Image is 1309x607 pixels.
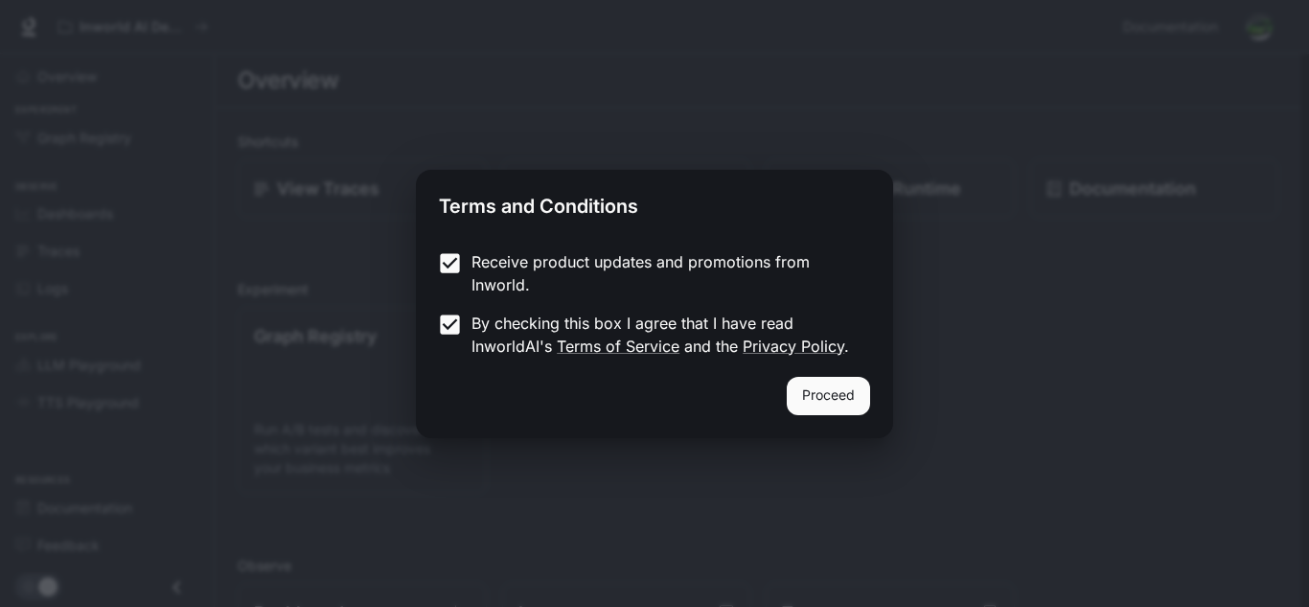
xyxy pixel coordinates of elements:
button: Proceed [787,377,870,415]
p: By checking this box I agree that I have read InworldAI's and the . [471,312,855,358]
p: Receive product updates and promotions from Inworld. [471,250,855,296]
a: Terms of Service [557,337,679,356]
a: Privacy Policy [743,337,844,356]
h2: Terms and Conditions [416,170,893,235]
